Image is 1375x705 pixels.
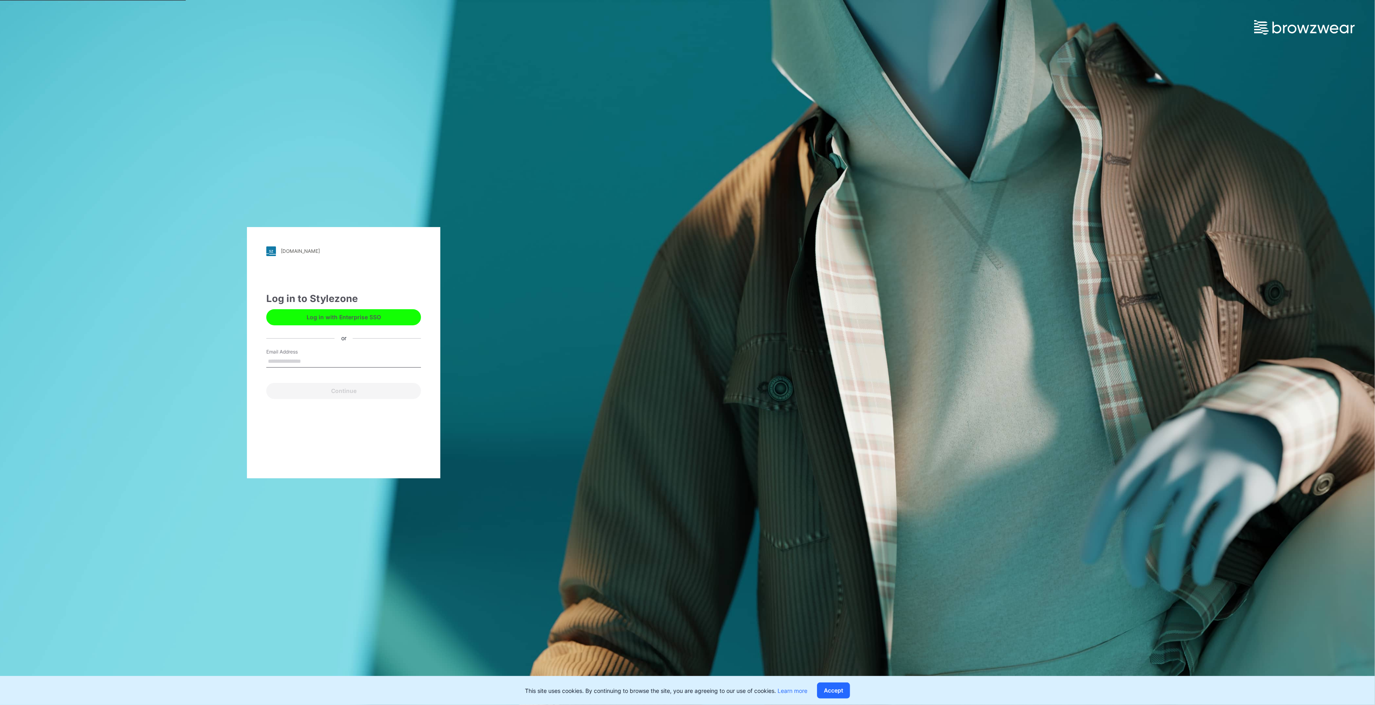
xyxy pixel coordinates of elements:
[1254,20,1355,35] img: browzwear-logo.e42bd6dac1945053ebaf764b6aa21510.svg
[266,246,276,256] img: stylezone-logo.562084cfcfab977791bfbf7441f1a819.svg
[335,334,353,343] div: or
[266,292,421,306] div: Log in to Stylezone
[525,686,807,695] p: This site uses cookies. By continuing to browse the site, you are agreeing to our use of cookies.
[281,248,320,254] div: [DOMAIN_NAME]
[266,309,421,325] button: Log in with Enterprise SSO
[266,348,323,356] label: Email Address
[266,246,421,256] a: [DOMAIN_NAME]
[778,687,807,694] a: Learn more
[817,682,850,699] button: Accept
